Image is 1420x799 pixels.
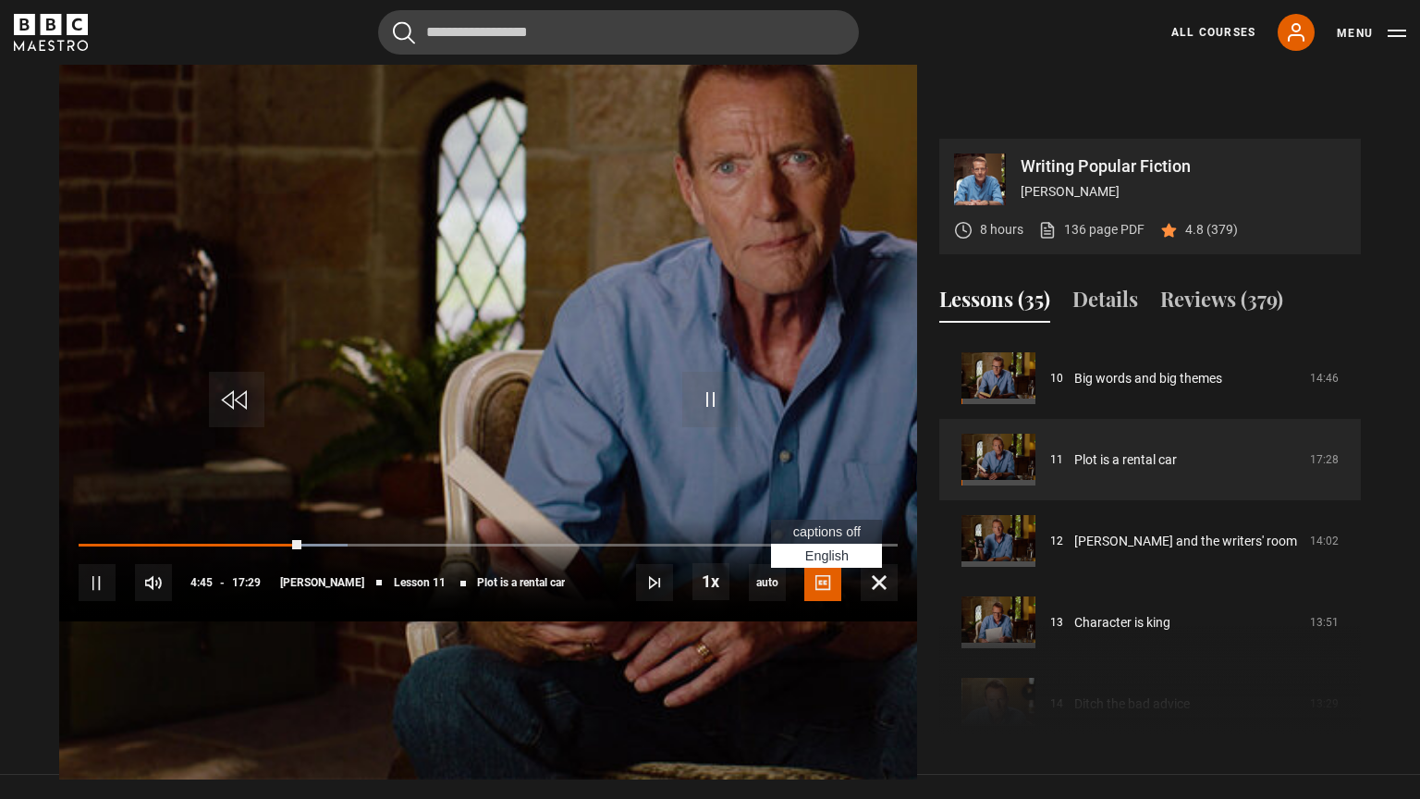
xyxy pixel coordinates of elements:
p: [PERSON_NAME] [1021,182,1346,202]
button: Pause [79,564,116,601]
button: Playback Rate [692,563,729,600]
button: Mute [135,564,172,601]
video-js: Video Player [59,139,917,621]
button: Lessons (35) [939,284,1050,323]
div: Progress Bar [79,544,898,547]
a: Plot is a rental car [1074,450,1177,470]
p: Writing Popular Fiction [1021,158,1346,175]
button: Toggle navigation [1337,24,1406,43]
a: Big words and big themes [1074,369,1222,388]
p: 8 hours [980,220,1023,240]
input: Search [378,10,859,55]
span: 4:45 [190,566,213,599]
a: 136 page PDF [1038,220,1145,240]
div: Current quality: 1080p [749,564,786,601]
span: auto [749,564,786,601]
a: Character is king [1074,613,1170,633]
button: Captions [804,564,841,601]
a: All Courses [1171,24,1255,41]
span: captions off [793,524,861,539]
span: Lesson 11 [394,577,446,588]
span: - [220,576,225,589]
a: [PERSON_NAME] and the writers' room [1074,532,1297,551]
span: English [805,548,849,563]
svg: BBC Maestro [14,14,88,51]
button: Next Lesson [636,564,673,601]
span: [PERSON_NAME] [280,577,364,588]
button: Reviews (379) [1160,284,1283,323]
button: Submit the search query [393,21,415,44]
span: 17:29 [232,566,261,599]
button: Details [1072,284,1138,323]
button: Fullscreen [861,564,898,601]
span: Plot is a rental car [477,577,565,588]
p: 4.8 (379) [1185,220,1238,240]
